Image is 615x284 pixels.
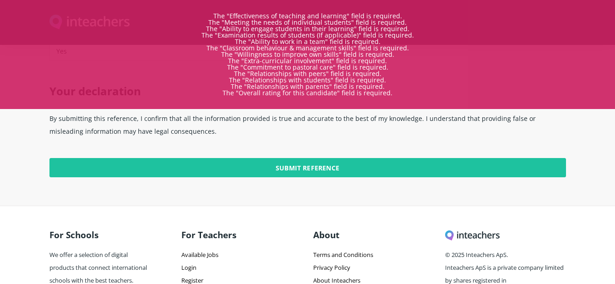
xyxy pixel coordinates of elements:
[49,109,566,147] p: By submitting this reference, I confirm that all the information provided is true and accurate to...
[313,225,434,245] h3: About
[445,225,566,245] h3: Inteachers
[181,263,196,272] a: Login
[313,251,373,259] a: Terms and Conditions
[181,251,218,259] a: Available Jobs
[313,263,350,272] a: Privacy Policy
[49,158,566,177] input: Submit Reference
[49,225,151,245] h3: For Schools
[181,225,302,245] h3: For Teachers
